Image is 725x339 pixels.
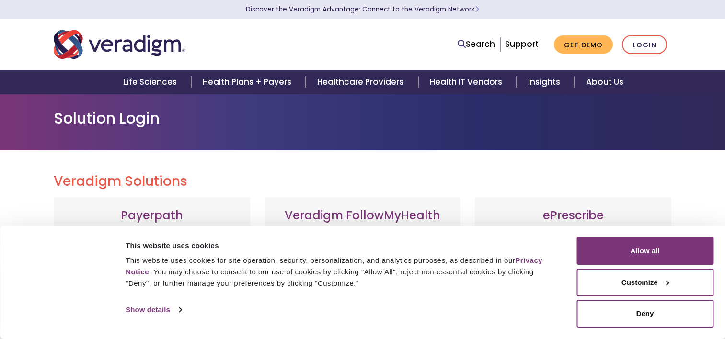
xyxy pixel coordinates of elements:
[575,70,635,94] a: About Us
[517,70,575,94] a: Insights
[54,29,185,60] img: Veradigm logo
[576,269,713,296] button: Customize
[112,70,191,94] a: Life Sciences
[54,173,672,190] h2: Veradigm Solutions
[576,237,713,265] button: Allow all
[484,209,662,223] h3: ePrescribe
[505,38,539,50] a: Support
[126,255,555,289] div: This website uses cookies for site operation, security, personalization, and analytics purposes, ...
[458,38,495,51] a: Search
[576,300,713,328] button: Deny
[246,5,479,14] a: Discover the Veradigm Advantage: Connect to the Veradigm NetworkLearn More
[475,5,479,14] span: Learn More
[622,35,667,55] a: Login
[306,70,418,94] a: Healthcare Providers
[418,70,517,94] a: Health IT Vendors
[126,303,181,317] a: Show details
[54,109,672,127] h1: Solution Login
[554,35,613,54] a: Get Demo
[274,209,451,223] h3: Veradigm FollowMyHealth
[63,209,241,223] h3: Payerpath
[191,70,306,94] a: Health Plans + Payers
[126,240,555,251] div: This website uses cookies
